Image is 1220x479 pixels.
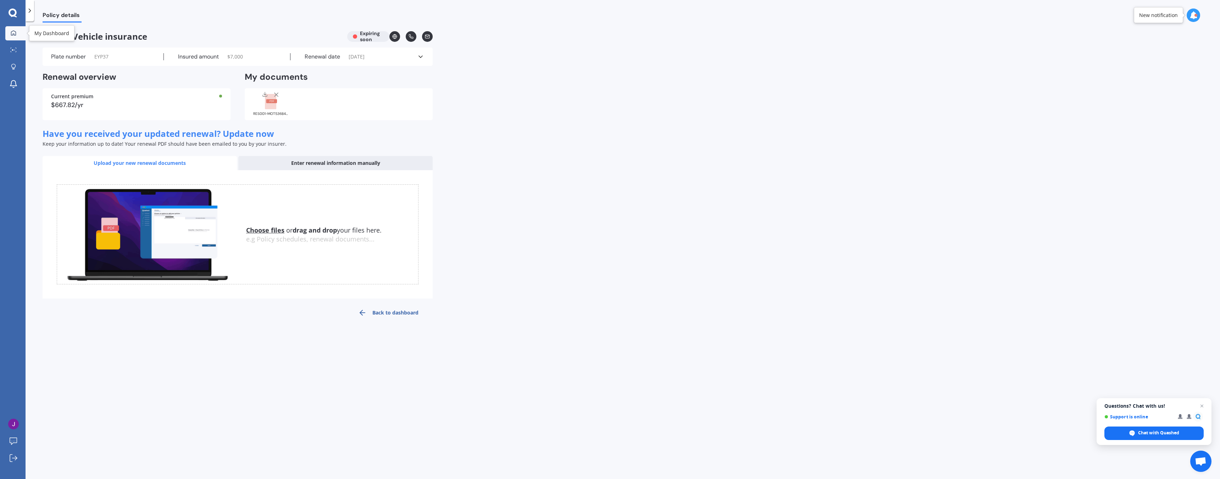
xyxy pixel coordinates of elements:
[253,112,289,116] div: RES001-MOT536847392.pdf
[94,53,109,60] span: EYP37
[349,53,365,60] span: [DATE]
[344,304,433,321] a: Back to dashboard
[57,185,238,284] img: upload.de96410c8ce839c3fdd5.gif
[51,94,222,99] div: Current premium
[1190,451,1211,472] a: Open chat
[1104,403,1204,409] span: Questions? Chat with us!
[43,12,82,21] span: Policy details
[51,53,86,60] label: Plate number
[227,53,243,60] span: $ 7,000
[43,128,274,139] span: Have you received your updated renewal? Update now
[238,156,433,170] div: Enter renewal information manually
[1138,430,1179,436] span: Chat with Quashed
[43,31,342,42] span: Vehicle insurance
[1104,414,1173,419] span: Support is online
[246,226,382,234] span: or your files here.
[43,72,231,83] h2: Renewal overview
[43,156,237,170] div: Upload your new renewal documents
[43,140,287,147] span: Keep your information up to date! Your renewal PDF should have been emailed to you by your insurer.
[245,72,308,83] h2: My documents
[178,53,219,60] label: Insured amount
[34,30,69,37] div: My Dashboard
[293,226,337,234] b: drag and drop
[51,102,222,108] div: $667.82/yr
[246,235,418,243] div: e.g Policy schedules, renewal documents...
[1139,12,1178,19] div: New notification
[246,226,284,234] u: Choose files
[1104,427,1204,440] span: Chat with Quashed
[305,53,340,60] label: Renewal date
[8,419,19,429] img: ACg8ocKuDS4h3Wa4cmGDjW3QJuUN38lbQ6envzdPtLtoYu0dF7DI-g=s96-c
